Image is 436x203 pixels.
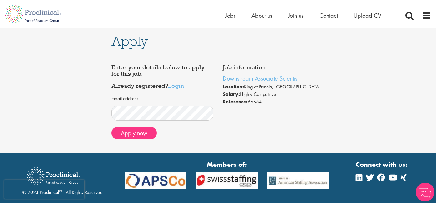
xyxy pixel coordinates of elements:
a: Upload CV [354,12,381,20]
img: Proclinical Recruitment [22,163,85,189]
a: Login [168,82,184,89]
li: King of Prussia, [GEOGRAPHIC_DATA] [223,83,325,91]
a: Contact [319,12,338,20]
img: APSCo [191,172,262,189]
div: © 2023 Proclinical | All Rights Reserved [22,163,102,196]
button: Apply now [111,127,157,139]
a: Join us [288,12,304,20]
li: 66654 [223,98,325,106]
img: APSCo [120,172,191,189]
h4: Enter your details below to apply for this job. Already registered? [111,64,214,89]
a: Downstream Associate Scientist [223,74,299,82]
strong: Salary: [223,91,240,97]
a: About us [251,12,272,20]
span: Apply [111,33,148,50]
li: Highly Competitive [223,91,325,98]
strong: Reference: [223,98,248,105]
strong: Location: [223,83,244,90]
a: Jobs [225,12,236,20]
img: Chatbot [416,183,434,201]
img: APSCo [262,172,334,189]
h4: Job information [223,64,325,71]
label: Email address [111,95,138,102]
iframe: reCAPTCHA [4,180,84,199]
strong: Connect with us: [356,160,409,169]
strong: Members of: [125,160,329,169]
